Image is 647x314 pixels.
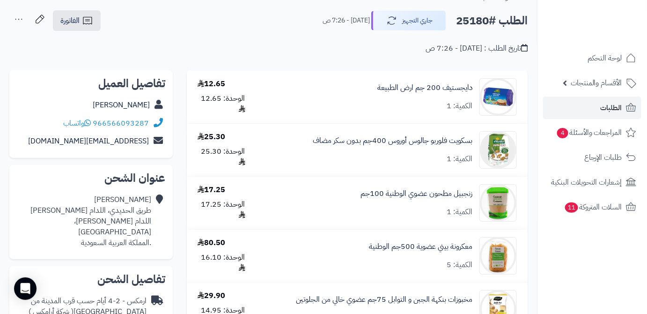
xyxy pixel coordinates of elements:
[198,185,225,195] div: 17.25
[601,101,622,114] span: الطلبات
[377,82,472,93] a: دايجستيف 200 جم ارض الطبيعة
[198,238,225,248] div: 80.50
[198,199,245,221] div: الوحدة: 17.25
[17,274,165,285] h2: تفاصيل الشحن
[296,294,472,305] a: مخبوزات بنكهة الجبن و التوابل 75جم عضوي خالي من الجلوتين
[198,79,225,90] div: 12.65
[426,43,528,54] div: تاريخ الطلب : [DATE] - 7:26 ص
[198,291,225,301] div: 29.90
[60,15,80,26] span: الفاتورة
[369,241,472,252] a: معكرونة بيني عضوية 500جم الوطنية
[543,121,641,144] a: المراجعات والأسئلة4
[564,201,622,214] span: السلات المتروكة
[480,78,516,116] img: Digestives.jpg.320x400_q95_upscale-True-90x90.jpg
[543,97,641,119] a: الطلبات
[447,260,472,270] div: الكمية: 5
[17,172,165,184] h2: عنوان الشحن
[360,188,472,199] a: زنجبيل مطحون عضوي الوطنية 100جم
[198,132,225,142] div: 25.30
[571,76,622,90] span: الأقسام والمنتجات
[93,99,150,111] a: [PERSON_NAME]
[313,135,472,146] a: بسكويت فلوربو جالوس أوروس 400جم بدون سكر مضاف
[480,237,516,275] img: 1692162008-5285000203599-90x90.jpg
[198,146,245,168] div: الوحدة: 25.30
[565,202,578,213] span: 11
[17,78,165,89] h2: تفاصيل العميل
[556,126,622,139] span: المراجعات والأسئلة
[456,11,528,30] h2: الطلب #25180
[584,151,622,164] span: طلبات الإرجاع
[371,11,446,30] button: جاري التجهيز
[28,135,149,147] a: [EMAIL_ADDRESS][DOMAIN_NAME]
[551,176,622,189] span: إشعارات التحويلات البنكية
[53,10,101,31] a: الفاتورة
[447,101,472,112] div: الكمية: 1
[543,196,641,218] a: السلات المتروكة11
[63,118,91,129] a: واتساب
[323,16,370,25] small: [DATE] - 7:26 ص
[17,194,151,248] div: [PERSON_NAME] طريق الحديدي، اللدام [PERSON_NAME] اللدام [PERSON_NAME]، [GEOGRAPHIC_DATA] .المملكة...
[93,118,149,129] a: 966566093287
[543,146,641,169] a: طلبات الإرجاع
[557,128,568,138] span: 4
[198,252,245,274] div: الوحدة: 16.10
[447,207,472,217] div: الكمية: 1
[480,184,516,222] img: 1690582410-6281062551509-90x90.jpg
[198,93,245,115] div: الوحدة: 12.65
[588,52,622,65] span: لوحة التحكم
[447,154,472,164] div: الكمية: 1
[543,47,641,69] a: لوحة التحكم
[14,277,37,300] div: Open Intercom Messenger
[543,171,641,194] a: إشعارات التحويلات البنكية
[480,131,516,169] img: 1051006-90x90.png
